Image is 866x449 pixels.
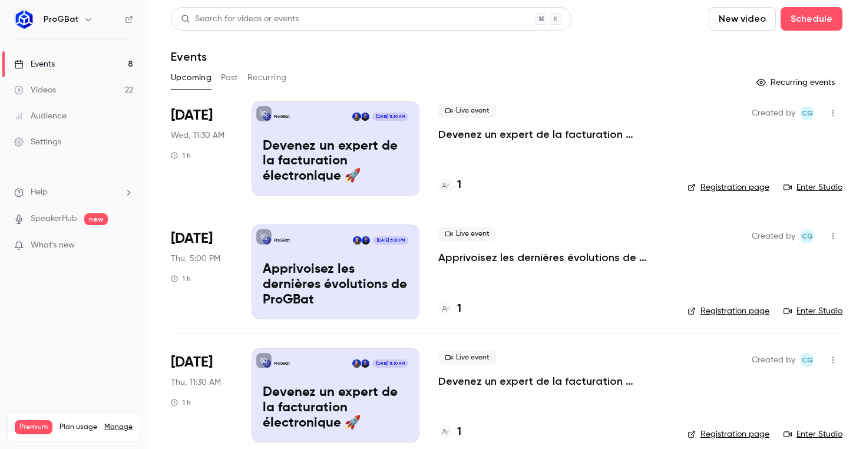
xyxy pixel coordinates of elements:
[802,353,813,367] span: CG
[438,104,497,118] span: Live event
[171,398,191,407] div: 1 h
[438,227,497,241] span: Live event
[802,106,813,120] span: CG
[171,229,213,248] span: [DATE]
[60,422,97,432] span: Plan usage
[438,127,669,141] a: Devenez un expert de la facturation électronique 🚀
[687,305,769,317] a: Registration page
[274,361,290,367] p: ProGBat
[438,424,461,440] a: 1
[438,374,669,388] a: Devenez un expert de la facturation électronique 🚀
[752,353,795,367] span: Created by
[457,424,461,440] h4: 1
[361,113,369,121] img: Charles Gallard
[781,7,842,31] button: Schedule
[372,113,408,121] span: [DATE] 11:30 AM
[709,7,776,31] button: New video
[438,351,497,365] span: Live event
[438,250,669,265] a: Apprivoisez les dernières évolutions de ProGBat
[247,68,287,87] button: Recurring
[252,348,419,443] a: Devenez un expert de la facturation électronique 🚀ProGBatCharles GallardElodie Lecocq[DATE] 11:30...
[800,229,814,243] span: Charles Gallard
[438,177,461,193] a: 1
[752,106,795,120] span: Created by
[171,106,213,125] span: [DATE]
[263,139,408,184] p: Devenez un expert de la facturation électronique 🚀
[171,274,191,283] div: 1 h
[31,239,75,252] span: What's new
[252,101,419,196] a: Devenez un expert de la facturation électronique 🚀ProGBatCharles GallardElodie Lecocq[DATE] 11:30...
[438,301,461,317] a: 1
[15,10,34,29] img: ProGBat
[14,58,55,70] div: Events
[372,359,408,368] span: [DATE] 11:30 AM
[361,359,369,368] img: Charles Gallard
[14,136,61,148] div: Settings
[353,236,361,245] img: Elodie Lecocq
[171,348,233,443] div: Oct 30 Thu, 11:30 AM (Europe/Paris)
[171,377,221,388] span: Thu, 11:30 AM
[263,385,408,431] p: Devenez un expert de la facturation électronique 🚀
[752,229,795,243] span: Created by
[800,106,814,120] span: Charles Gallard
[352,359,361,368] img: Elodie Lecocq
[14,110,67,122] div: Audience
[14,186,133,199] li: help-dropdown-opener
[171,151,191,160] div: 1 h
[784,181,842,193] a: Enter Studio
[84,213,108,225] span: new
[171,49,207,64] h1: Events
[800,353,814,367] span: Charles Gallard
[221,68,238,87] button: Past
[784,305,842,317] a: Enter Studio
[171,253,220,265] span: Thu, 5:00 PM
[31,213,77,225] a: SpeakerHub
[802,229,813,243] span: CG
[687,181,769,193] a: Registration page
[457,177,461,193] h4: 1
[362,236,370,245] img: Charles Gallard
[687,428,769,440] a: Registration page
[751,73,842,92] button: Recurring events
[14,84,56,96] div: Videos
[373,236,408,245] span: [DATE] 5:00 PM
[181,13,299,25] div: Search for videos or events
[31,186,48,199] span: Help
[171,353,213,372] span: [DATE]
[457,301,461,317] h4: 1
[252,224,419,319] a: Apprivoisez les dernières évolutions de ProGBatProGBatCharles GallardElodie Lecocq[DATE] 5:00 PMA...
[15,420,52,434] span: Premium
[171,130,224,141] span: Wed, 11:30 AM
[784,428,842,440] a: Enter Studio
[171,224,233,319] div: Oct 2 Thu, 5:00 PM (Europe/Paris)
[171,68,211,87] button: Upcoming
[352,113,361,121] img: Elodie Lecocq
[44,14,79,25] h6: ProGBat
[171,101,233,196] div: Sep 24 Wed, 11:30 AM (Europe/Paris)
[263,262,408,308] p: Apprivoisez les dernières évolutions de ProGBat
[274,114,290,120] p: ProGBat
[274,237,290,243] p: ProGBat
[104,422,133,432] a: Manage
